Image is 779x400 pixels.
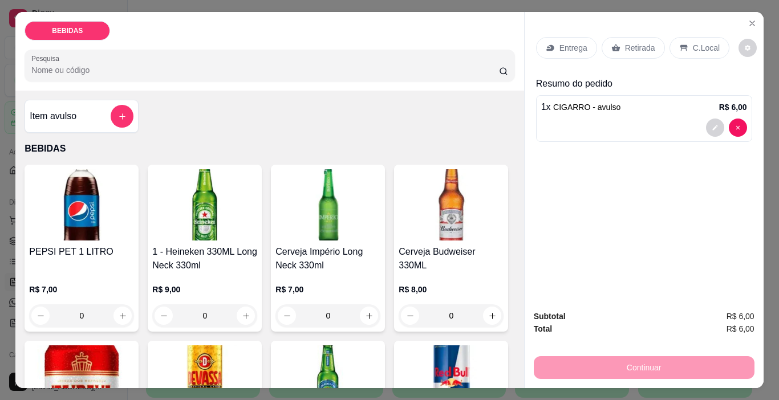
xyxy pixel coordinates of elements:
[727,323,754,335] span: R$ 6,00
[553,103,620,112] span: CIGARRO - avulso
[483,307,501,325] button: increase-product-quantity
[275,169,380,240] img: product-image
[31,64,499,76] input: Pesquisa
[152,169,257,240] img: product-image
[399,245,504,272] h4: Cerveja Budweiser 330ML
[152,245,257,272] h4: 1 - Heineken 330ML Long Neck 330ml
[559,42,587,54] p: Entrega
[29,284,134,295] p: R$ 7,00
[401,307,419,325] button: decrease-product-quantity
[52,26,83,35] p: BEBIDAS
[541,100,621,114] p: 1 x
[743,14,761,32] button: Close
[31,307,50,325] button: decrease-product-quantity
[729,119,747,137] button: decrease-product-quantity
[29,169,134,240] img: product-image
[30,109,76,123] h4: Item avulso
[278,307,296,325] button: decrease-product-quantity
[399,284,504,295] p: R$ 8,00
[693,42,720,54] p: C.Local
[237,307,255,325] button: increase-product-quantity
[727,310,754,323] span: R$ 6,00
[31,54,63,63] label: Pesquisa
[534,324,552,333] strong: Total
[29,245,134,259] h4: PEPSI PET 1 LITRO
[625,42,655,54] p: Retirada
[152,284,257,295] p: R$ 9,00
[275,284,380,295] p: R$ 7,00
[275,245,380,272] h4: Cerveja Império Long Neck 330ml
[719,101,747,113] p: R$ 6,00
[534,312,566,321] strong: Subtotal
[25,142,514,156] p: BEBIDAS
[536,77,752,91] p: Resumo do pedido
[706,119,724,137] button: decrease-product-quantity
[739,39,757,57] button: decrease-product-quantity
[360,307,378,325] button: increase-product-quantity
[399,169,504,240] img: product-image
[111,105,133,128] button: add-separate-item
[155,307,173,325] button: decrease-product-quantity
[113,307,132,325] button: increase-product-quantity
